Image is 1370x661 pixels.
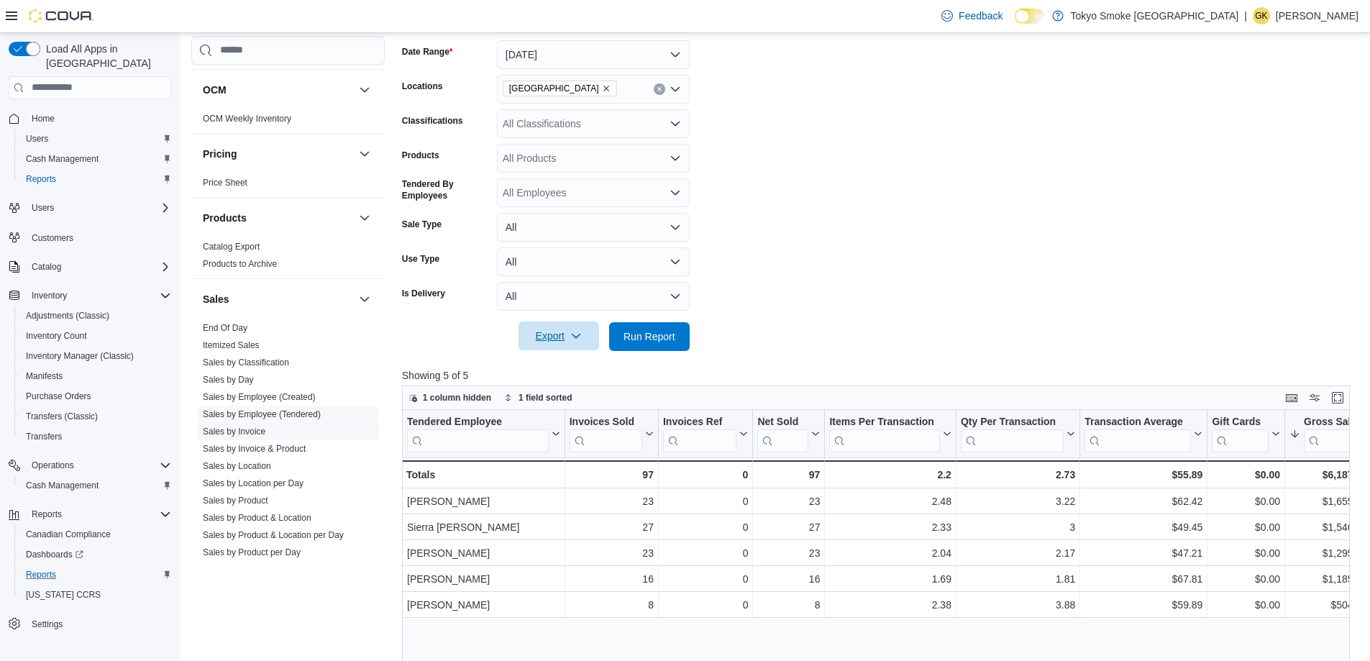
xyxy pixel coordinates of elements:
div: $62.42 [1084,493,1202,510]
button: Inventory [26,287,73,304]
h3: OCM [203,83,227,97]
button: Operations [26,457,80,474]
span: Home [32,113,55,124]
button: Items Per Transaction [829,416,951,452]
div: 1.69 [829,570,951,588]
button: Invoices Sold [569,416,653,452]
button: Transaction Average [1084,416,1202,452]
div: 2.2 [829,466,951,483]
button: Home [3,108,177,129]
button: Catalog [3,257,177,277]
div: [PERSON_NAME] [407,544,560,562]
div: Sales [191,319,385,567]
span: Users [26,133,48,145]
button: Invoices Ref [663,416,748,452]
div: Tendered Employee [407,416,549,429]
div: 0 [663,519,748,536]
label: Date Range [402,46,453,58]
div: 23 [569,544,653,562]
div: OCM [191,110,385,133]
span: Catalog [26,258,171,275]
button: Catalog [26,258,67,275]
div: Tendered Employee [407,416,549,452]
p: Showing 5 of 5 [402,368,1360,383]
a: Purchase Orders [20,388,97,405]
a: Sales by Employee (Created) [203,392,316,402]
div: Invoices Ref [663,416,736,429]
span: Customers [32,232,73,244]
a: Inventory Manager (Classic) [20,347,140,365]
button: Users [26,199,60,216]
label: Products [402,150,439,161]
span: Sales by Product & Location [203,512,311,524]
div: 2.48 [829,493,951,510]
a: End Of Day [203,323,247,333]
a: Customers [26,229,79,247]
div: 16 [757,570,820,588]
span: 1 column hidden [423,392,491,404]
span: Operations [32,460,74,471]
div: 27 [757,519,820,536]
a: Sales by Product & Location per Day [203,530,344,540]
div: 0 [663,544,748,562]
span: Reports [26,173,56,185]
div: 3.22 [961,493,1075,510]
a: Canadian Compliance [20,526,117,543]
span: Reports [26,569,56,580]
div: Invoices Sold [569,416,641,429]
button: Adjustments (Classic) [14,306,177,326]
div: 0 [663,596,748,614]
button: Cash Management [14,475,177,496]
span: Users [26,199,171,216]
div: $49.45 [1084,519,1202,536]
div: Qty Per Transaction [961,416,1064,429]
a: Home [26,110,60,127]
span: Canadian Compliance [26,529,111,540]
a: OCM Weekly Inventory [203,114,291,124]
div: 3.88 [961,596,1075,614]
button: Users [3,198,177,218]
div: 2.73 [961,466,1075,483]
span: [GEOGRAPHIC_DATA] [509,81,599,96]
a: Transfers [20,428,68,445]
div: $1,295.50 [1289,544,1367,562]
a: Transfers (Classic) [20,408,104,425]
a: Cash Management [20,150,104,168]
label: Classifications [402,115,463,127]
button: Gift Cards [1212,416,1280,452]
button: Settings [3,614,177,634]
span: Adjustments (Classic) [26,310,109,322]
div: 23 [757,493,820,510]
button: Reports [14,169,177,189]
a: Sales by Location per Day [203,478,303,488]
span: Users [20,130,171,147]
div: 2.38 [829,596,951,614]
h3: Products [203,211,247,225]
div: $6,187.89 [1289,466,1367,483]
a: Sales by Classification [203,357,289,368]
a: Price Sheet [203,178,247,188]
button: Keyboard shortcuts [1283,389,1300,406]
a: Users [20,130,54,147]
div: $0.00 [1212,570,1280,588]
span: Purchase Orders [26,391,91,402]
span: Sales by Employee (Tendered) [203,409,321,420]
button: Reports [14,565,177,585]
span: Inventory [32,290,67,301]
span: Reports [26,506,171,523]
span: Settings [26,615,171,633]
div: $67.81 [1084,570,1202,588]
span: GK [1255,7,1267,24]
div: $0.00 [1212,519,1280,536]
div: Totals [406,466,560,483]
span: Adjustments (Classic) [20,307,171,324]
div: Invoices Sold [569,416,641,452]
button: Transfers [14,427,177,447]
button: Inventory Count [14,326,177,346]
span: Sales by Location [203,460,271,472]
button: Cash Management [14,149,177,169]
div: Gift Cards [1212,416,1269,429]
div: 2.33 [829,519,951,536]
button: Open list of options [670,118,681,129]
button: Sales [203,292,353,306]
